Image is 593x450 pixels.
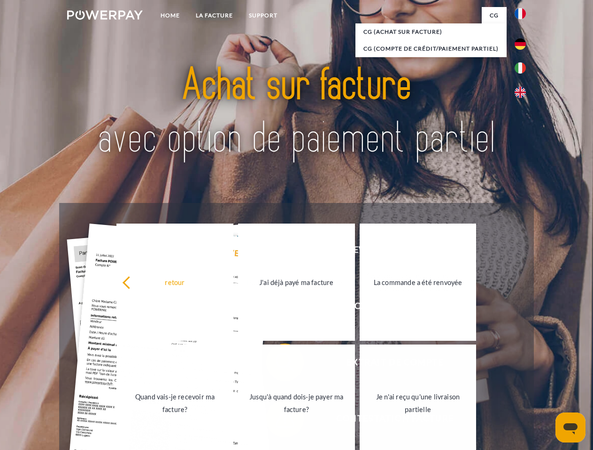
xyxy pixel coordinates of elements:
a: CG (Compte de crédit/paiement partiel) [355,40,507,57]
img: logo-powerpay-white.svg [67,10,143,20]
div: Jusqu'à quand dois-je payer ma facture? [244,390,349,416]
a: Support [241,7,285,24]
a: LA FACTURE [188,7,241,24]
a: CG [482,7,507,24]
img: en [515,87,526,98]
div: Je n'ai reçu qu'une livraison partielle [365,390,471,416]
div: J'ai déjà payé ma facture [244,276,349,288]
div: Quand vais-je recevoir ma facture? [122,390,228,416]
div: retour [122,276,228,288]
iframe: Button to launch messaging window [555,412,585,442]
a: Home [153,7,188,24]
img: fr [515,8,526,19]
div: La commande a été renvoyée [365,276,471,288]
img: it [515,62,526,74]
img: title-powerpay_fr.svg [90,45,503,180]
img: de [515,38,526,50]
a: CG (achat sur facture) [355,23,507,40]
